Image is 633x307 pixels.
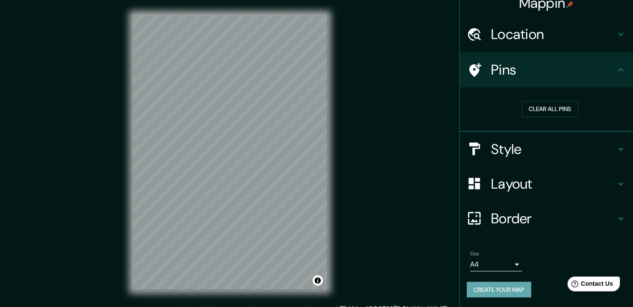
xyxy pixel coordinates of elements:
[460,201,633,236] div: Border
[132,14,327,290] canvas: Map
[491,210,616,227] h4: Border
[491,140,616,158] h4: Style
[460,132,633,167] div: Style
[491,175,616,193] h4: Layout
[313,275,323,286] button: Toggle attribution
[567,1,574,8] img: pin-icon.png
[491,61,616,78] h4: Pins
[460,52,633,87] div: Pins
[470,250,479,257] label: Size
[491,26,616,43] h4: Location
[467,282,531,298] button: Create your map
[556,273,623,297] iframe: Help widget launcher
[522,101,578,117] button: Clear all pins
[460,17,633,52] div: Location
[470,258,522,271] div: A4
[460,167,633,201] div: Layout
